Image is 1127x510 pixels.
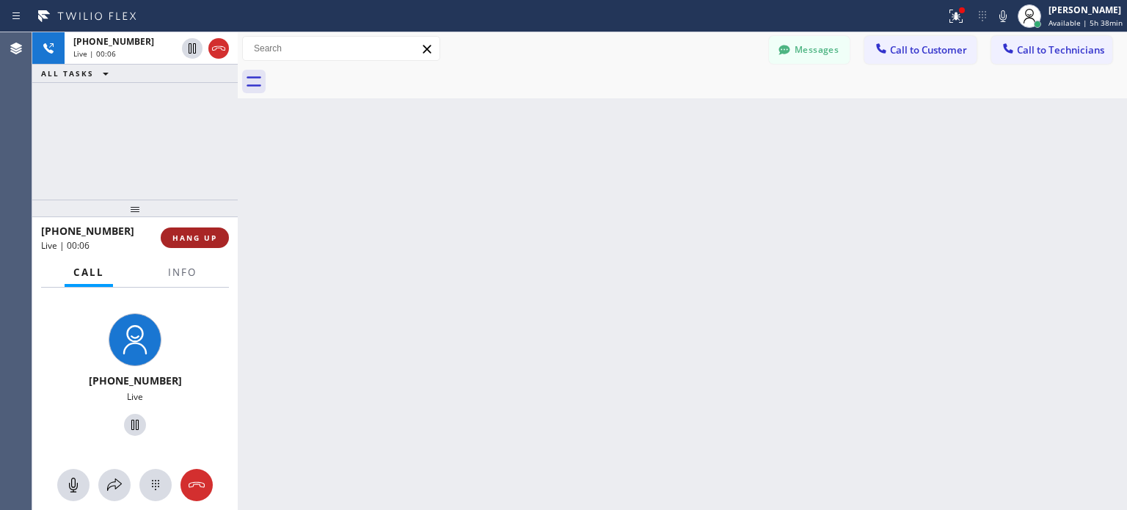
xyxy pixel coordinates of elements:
button: Open directory [98,469,131,501]
span: Call [73,266,104,279]
button: Messages [769,36,850,64]
span: Available | 5h 38min [1048,18,1123,28]
span: [PHONE_NUMBER] [73,35,154,48]
button: Mute [993,6,1013,26]
span: Call to Technicians [1017,43,1104,57]
button: Call to Technicians [991,36,1112,64]
button: HANG UP [161,227,229,248]
button: Open dialpad [139,469,172,501]
button: Info [159,258,205,287]
button: Call [65,258,113,287]
button: ALL TASKS [32,65,123,82]
span: HANG UP [172,233,217,243]
span: Live [127,390,143,403]
span: Live | 00:06 [41,239,90,252]
span: [PHONE_NUMBER] [89,374,182,387]
button: Call to Customer [864,36,977,64]
button: Mute [57,469,90,501]
div: [PERSON_NAME] [1048,4,1123,16]
span: Info [168,266,197,279]
button: Hold Customer [124,414,146,436]
button: Hang up [180,469,213,501]
span: Call to Customer [890,43,967,57]
span: [PHONE_NUMBER] [41,224,134,238]
span: Live | 00:06 [73,48,116,59]
button: Hang up [208,38,229,59]
button: Hold Customer [182,38,203,59]
span: ALL TASKS [41,68,94,79]
input: Search [243,37,440,60]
